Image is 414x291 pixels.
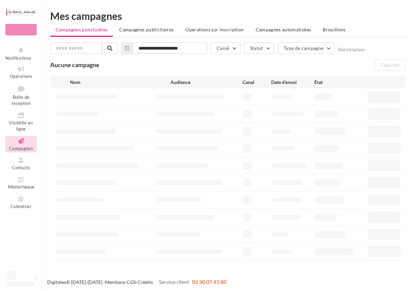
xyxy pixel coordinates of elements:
[338,47,365,52] button: Réinitialiser
[47,279,66,285] a: Digitaleo
[137,279,153,285] a: Crédits
[159,279,189,285] span: Service client
[5,55,31,61] span: Notifications
[127,279,136,285] a: CGS
[375,59,406,71] button: Exporter
[244,42,274,54] button: Statut
[50,61,99,68] span: Aucune campagne
[47,279,226,285] span: © [DATE]-[DATE] - - -
[11,94,31,106] span: Boîte de réception
[105,279,125,285] a: Mentions
[5,175,37,191] a: Médiathèque
[170,79,242,86] div: Audience
[211,42,241,54] button: Canal
[9,146,33,151] span: Campagnes
[10,204,32,209] span: Calendrier
[5,155,37,172] a: Contacts
[5,136,37,152] a: Campagnes
[271,79,314,86] div: Date d'envoi
[5,194,37,210] a: Calendrier
[5,83,37,108] a: Boîte de réception
[5,24,37,35] div: Nouvelle campagne
[323,27,346,32] span: Brouillons
[314,79,357,86] div: État
[256,27,311,32] span: Campagnes automatisées
[70,79,171,86] div: Nom
[185,27,244,32] span: Operations sur inscription
[50,11,406,21] div: Mes campagnes
[8,184,35,190] span: Médiathèque
[5,64,37,80] a: Opérations
[5,110,37,133] a: Visibilité en ligne
[192,279,226,285] span: 02 30 07 43 80
[119,27,173,32] span: Campagnes publicitaires
[278,42,335,54] button: Type de campagne
[243,79,271,86] div: Canal
[9,120,33,132] span: Visibilité en ligne
[12,165,30,170] span: Contacts
[10,74,32,79] span: Opérations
